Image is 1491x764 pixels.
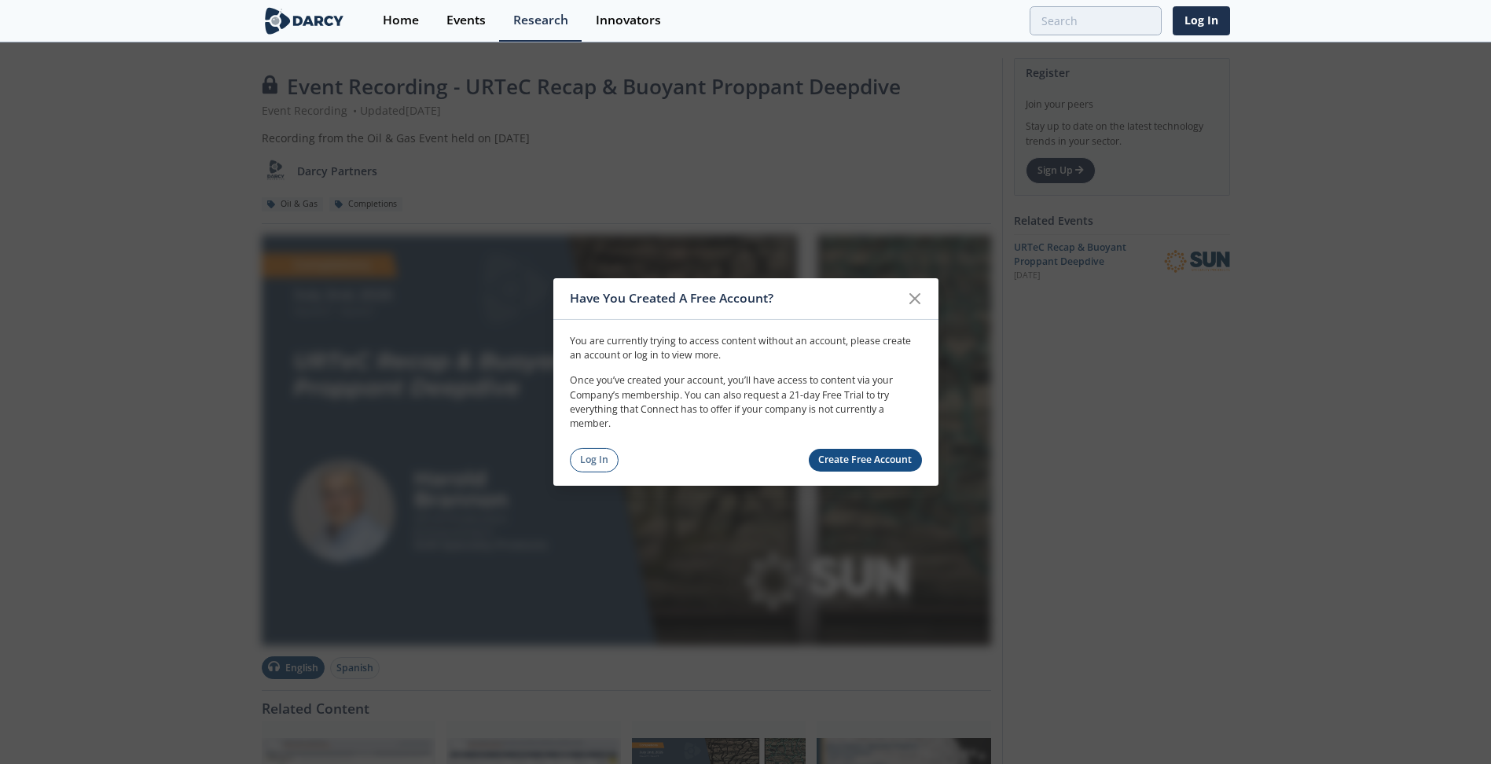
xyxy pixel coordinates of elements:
[570,333,922,362] p: You are currently trying to access content without an account, please create an account or log in...
[570,448,619,472] a: Log In
[570,373,922,432] p: Once you’ve created your account, you’ll have access to content via your Company’s membership. Yo...
[446,14,486,27] div: Events
[513,14,568,27] div: Research
[1030,6,1162,35] input: Advanced Search
[596,14,661,27] div: Innovators
[809,449,922,472] a: Create Free Account
[1173,6,1230,35] a: Log In
[570,284,901,314] div: Have You Created A Free Account?
[262,7,347,35] img: logo-wide.svg
[383,14,419,27] div: Home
